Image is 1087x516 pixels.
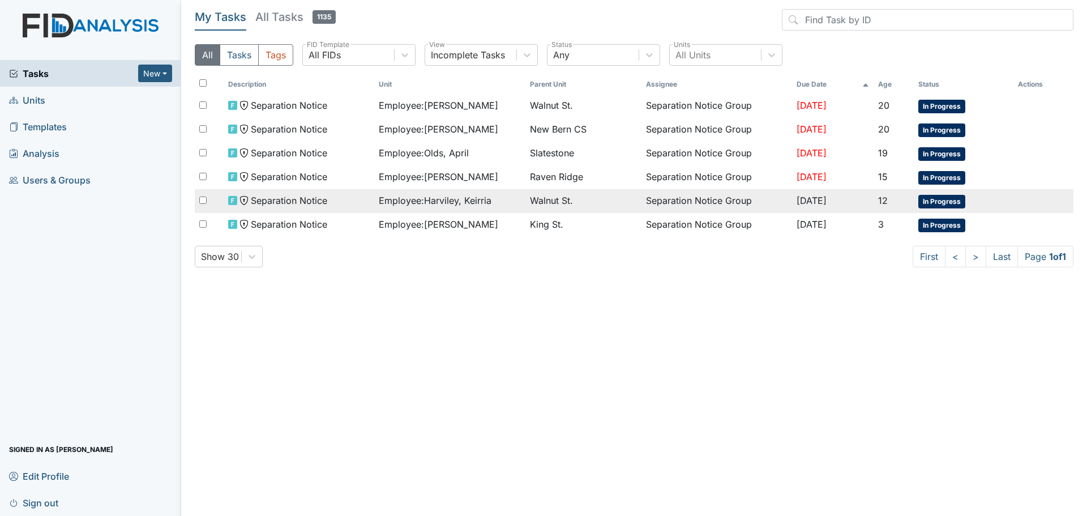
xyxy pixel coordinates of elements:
[797,219,827,230] span: [DATE]
[431,48,505,62] div: Incomplete Tasks
[379,99,498,112] span: Employee : [PERSON_NAME]
[199,79,207,87] input: Toggle All Rows Selected
[9,171,91,189] span: Users & Groups
[792,75,874,94] th: Toggle SortBy
[251,146,327,160] span: Separation Notice
[9,494,58,511] span: Sign out
[874,75,914,94] th: Toggle SortBy
[641,118,792,142] td: Separation Notice Group
[195,44,220,66] button: All
[878,147,888,159] span: 19
[309,48,341,62] div: All FIDs
[553,48,570,62] div: Any
[641,94,792,118] td: Separation Notice Group
[945,246,966,267] a: <
[195,44,293,66] div: Type filter
[9,144,59,162] span: Analysis
[379,146,469,160] span: Employee : Olds, April
[641,189,792,213] td: Separation Notice Group
[251,122,327,136] span: Separation Notice
[918,195,965,208] span: In Progress
[965,246,986,267] a: >
[9,441,113,458] span: Signed in as [PERSON_NAME]
[641,75,792,94] th: Assignee
[878,171,888,182] span: 15
[258,44,293,66] button: Tags
[878,219,884,230] span: 3
[878,195,888,206] span: 12
[374,75,525,94] th: Toggle SortBy
[918,171,965,185] span: In Progress
[1049,251,1066,262] strong: 1 of 1
[913,246,945,267] a: First
[918,100,965,113] span: In Progress
[797,171,827,182] span: [DATE]
[530,99,573,112] span: Walnut St.
[9,67,138,80] a: Tasks
[530,218,563,231] span: King St.
[379,170,498,184] span: Employee : [PERSON_NAME]
[201,250,239,263] div: Show 30
[1017,246,1073,267] span: Page
[251,99,327,112] span: Separation Notice
[9,118,67,135] span: Templates
[913,246,1073,267] nav: task-pagination
[379,218,498,231] span: Employee : [PERSON_NAME]
[195,9,246,25] h5: My Tasks
[530,146,574,160] span: Slatestone
[525,75,642,94] th: Toggle SortBy
[251,194,327,207] span: Separation Notice
[9,467,69,485] span: Edit Profile
[379,122,498,136] span: Employee : [PERSON_NAME]
[530,170,583,184] span: Raven Ridge
[9,91,45,109] span: Units
[986,246,1018,267] a: Last
[251,170,327,184] span: Separation Notice
[914,75,1013,94] th: Toggle SortBy
[797,123,827,135] span: [DATE]
[675,48,711,62] div: All Units
[797,195,827,206] span: [DATE]
[878,100,889,111] span: 20
[251,218,327,231] span: Separation Notice
[878,123,889,135] span: 20
[918,147,965,161] span: In Progress
[530,194,573,207] span: Walnut St.
[224,75,374,94] th: Toggle SortBy
[797,100,827,111] span: [DATE]
[220,44,259,66] button: Tasks
[641,165,792,189] td: Separation Notice Group
[641,213,792,237] td: Separation Notice Group
[918,219,965,232] span: In Progress
[379,194,491,207] span: Employee : Harviley, Keirria
[641,142,792,165] td: Separation Notice Group
[1013,75,1070,94] th: Actions
[138,65,172,82] button: New
[797,147,827,159] span: [DATE]
[918,123,965,137] span: In Progress
[255,9,336,25] h5: All Tasks
[782,9,1073,31] input: Find Task by ID
[530,122,587,136] span: New Bern CS
[313,10,336,24] span: 1135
